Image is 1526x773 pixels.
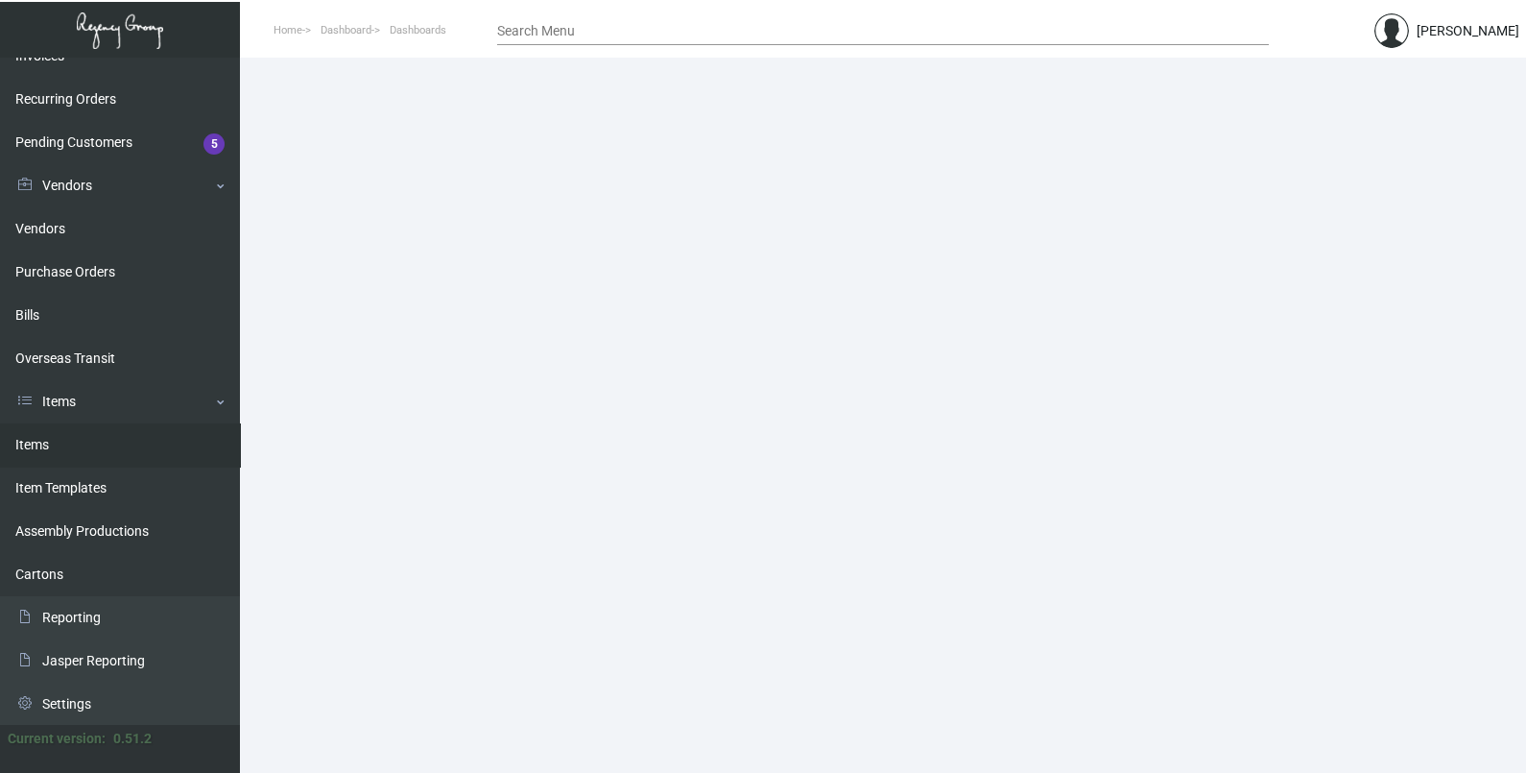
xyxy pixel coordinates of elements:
[113,729,152,749] div: 0.51.2
[390,24,446,36] span: Dashboards
[321,24,371,36] span: Dashboard
[8,729,106,749] div: Current version:
[274,24,302,36] span: Home
[1374,13,1409,48] img: admin@bootstrapmaster.com
[1417,21,1519,41] div: [PERSON_NAME]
